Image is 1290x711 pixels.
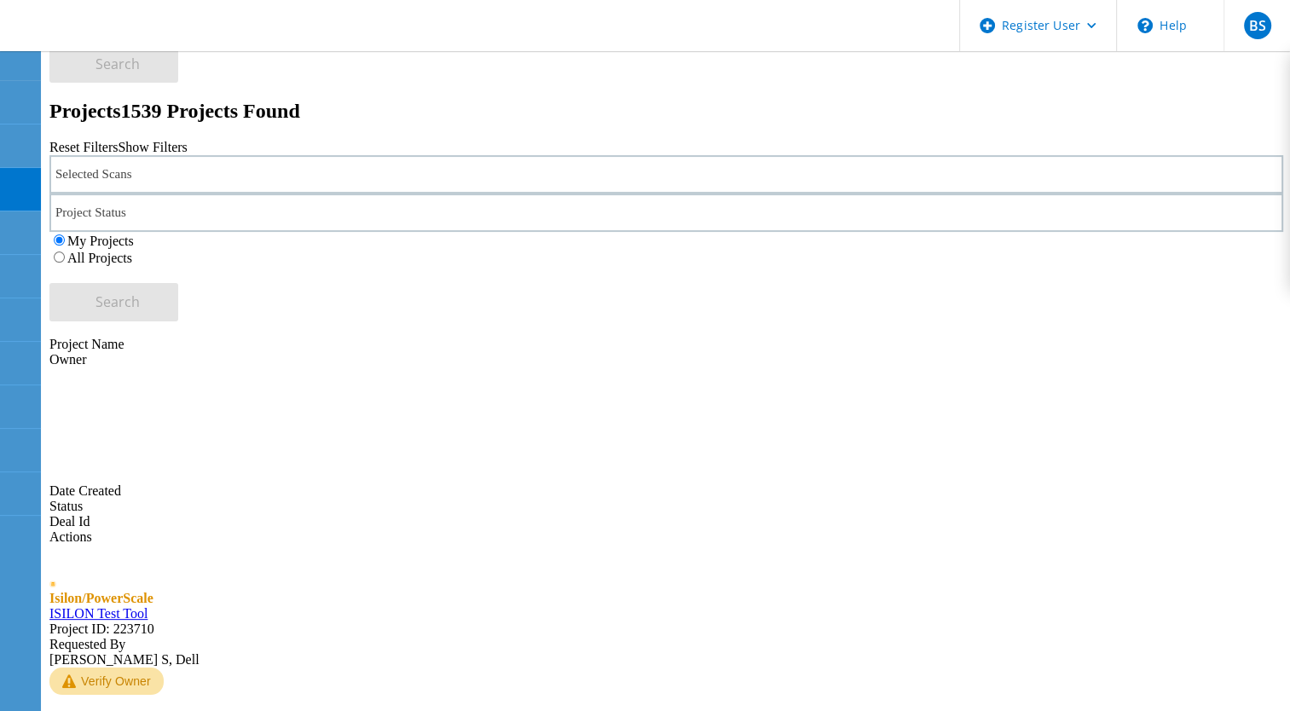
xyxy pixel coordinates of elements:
div: Date Created [49,367,1283,499]
label: My Projects [67,234,134,248]
button: Search [49,283,178,321]
div: Selected Scans [49,155,1283,194]
span: 1539 Projects Found [121,100,300,122]
a: Show Filters [118,140,187,154]
div: Project Name [49,337,1283,352]
div: Requested By [49,637,1283,652]
a: Live Optics Dashboard [17,33,200,48]
span: Project ID: 223710 [49,621,154,636]
div: Project Status [49,194,1283,232]
svg: \n [1137,18,1153,33]
div: Actions [49,529,1283,545]
a: ISILON Test Tool [49,606,148,621]
div: Status [49,499,1283,514]
span: Search [95,55,140,73]
span: BS [1248,19,1265,32]
div: Deal Id [49,514,1283,529]
button: Verify Owner [49,668,164,695]
a: Reset Filters [49,140,118,154]
span: Search [95,292,140,311]
button: Search [49,44,178,83]
div: [PERSON_NAME] S, Dell [49,637,1283,668]
label: All Projects [67,251,132,265]
b: Projects [49,100,121,122]
span: Isilon/PowerScale [49,591,153,605]
div: Owner [49,352,1283,367]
